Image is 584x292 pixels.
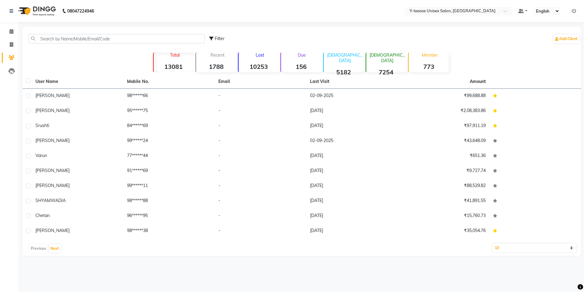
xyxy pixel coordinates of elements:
strong: 5182 [324,68,364,76]
td: [DATE] [306,224,398,239]
span: WADIA [51,198,66,203]
td: - [215,89,306,104]
span: [PERSON_NAME] [35,93,70,98]
strong: 773 [409,63,449,70]
strong: 13081 [154,63,194,70]
p: Total [156,52,194,58]
th: Mobile No. [123,75,215,89]
strong: 10253 [239,63,279,70]
td: - [215,164,306,179]
td: - [215,134,306,149]
th: User Name [32,75,123,89]
td: [DATE] [306,119,398,134]
td: ₹41,891.55 [398,194,490,209]
span: [PERSON_NAME] [35,108,70,113]
button: Next [49,244,60,253]
p: Recent [199,52,236,58]
td: ₹651.36 [398,149,490,164]
img: logo [16,2,57,20]
strong: 156 [281,63,321,70]
span: [PERSON_NAME] [35,228,70,233]
span: Varun [35,153,47,158]
td: - [215,119,306,134]
span: Filter [215,36,224,41]
td: ₹9,727.74 [398,164,490,179]
td: - [215,209,306,224]
p: Member [411,52,449,58]
td: 02-09-2025 [306,89,398,104]
td: - [215,179,306,194]
td: ₹99,688.88 [398,89,490,104]
td: ₹88,529.82 [398,179,490,194]
span: SHYAM [35,198,51,203]
td: - [215,224,306,239]
strong: 1788 [196,63,236,70]
td: ₹2,08,383.86 [398,104,490,119]
th: Email [215,75,306,89]
td: [DATE] [306,164,398,179]
td: ₹15,760.73 [398,209,490,224]
p: Lost [241,52,279,58]
p: [DEMOGRAPHIC_DATA] [326,52,364,63]
span: [PERSON_NAME] [35,183,70,188]
td: ₹43,648.09 [398,134,490,149]
span: [PERSON_NAME] [35,138,70,143]
td: - [215,149,306,164]
td: - [215,104,306,119]
span: [PERSON_NAME] [35,168,70,173]
td: - [215,194,306,209]
a: Add Client [553,35,579,43]
td: [DATE] [306,179,398,194]
td: ₹97,911.19 [398,119,490,134]
td: [DATE] [306,209,398,224]
b: 08047224946 [67,2,94,20]
p: [DEMOGRAPHIC_DATA] [369,52,406,63]
th: Last Visit [306,75,398,89]
input: Search by Name/Mobile/Email/Code [28,34,205,43]
td: 02-09-2025 [306,134,398,149]
td: [DATE] [306,149,398,164]
td: [DATE] [306,104,398,119]
p: Due [282,52,321,58]
td: [DATE] [306,194,398,209]
th: Amount [466,75,489,88]
strong: 7254 [366,68,406,76]
td: ₹35,054.76 [398,224,490,239]
span: Srushti [35,123,49,128]
span: Chetan [35,213,50,218]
